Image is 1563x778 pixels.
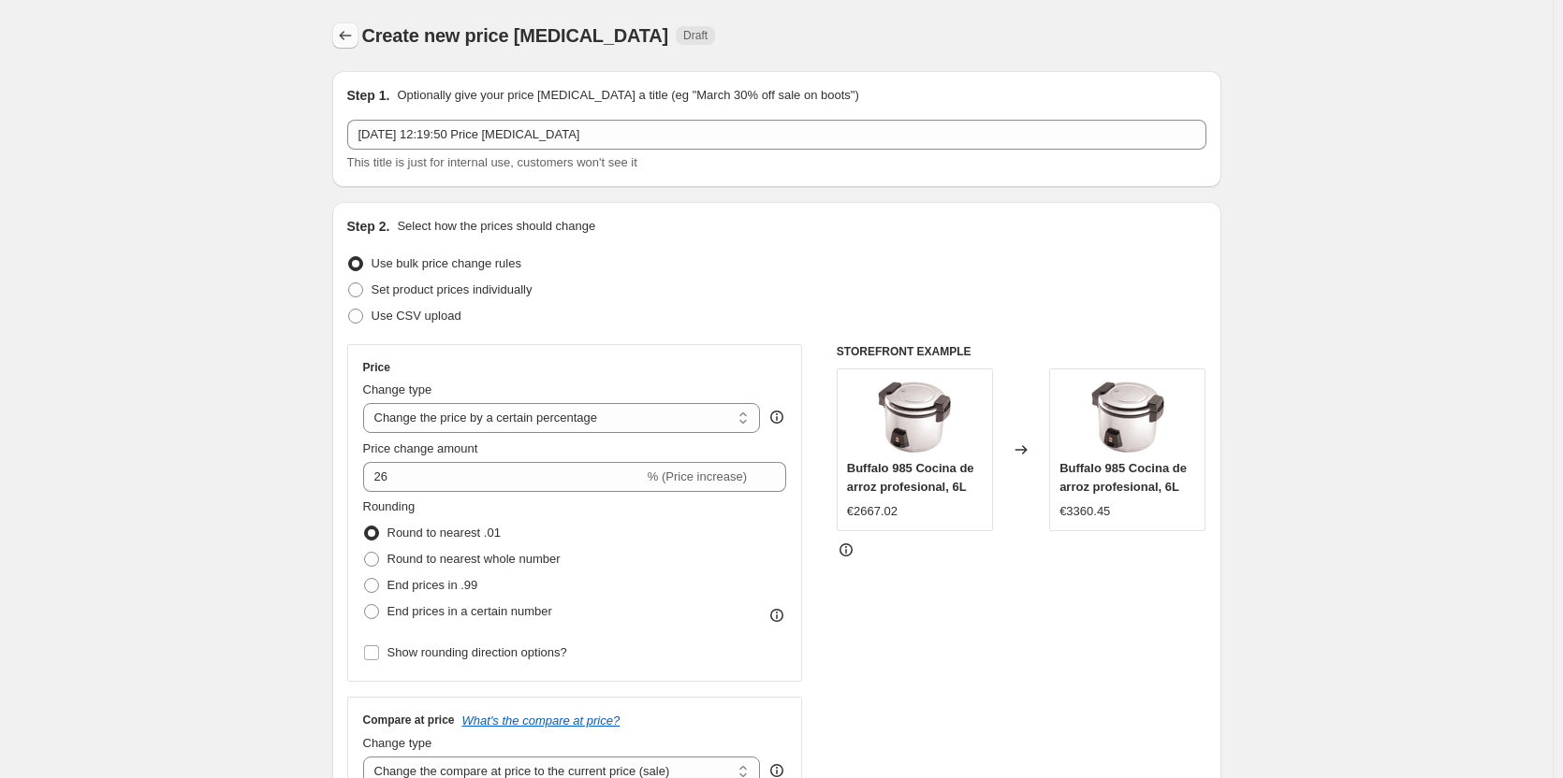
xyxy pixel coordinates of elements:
span: Buffalo 985 Cocina de arroz profesional, 6L [1059,461,1187,494]
span: Set product prices individually [372,282,533,296]
h6: STOREFRONT EXAMPLE [837,344,1206,359]
p: Optionally give your price [MEDICAL_DATA] a title (eg "March 30% off sale on boots") [397,86,858,105]
span: Price change amount [363,441,478,455]
span: Use bulk price change rules [372,256,521,270]
span: Draft [683,28,708,43]
span: % (Price increase) [648,469,747,483]
span: Change type [363,382,432,396]
span: Rounding [363,499,416,513]
span: Buffalo 985 Cocina de arroz profesional, 6L [847,461,974,494]
span: End prices in a certain number [387,604,552,618]
input: 30% off holiday sale [347,120,1206,150]
span: Change type [363,736,432,750]
div: €3360.45 [1059,502,1110,521]
h2: Step 2. [347,217,390,236]
span: Show rounding direction options? [387,645,567,659]
div: help [767,408,786,426]
span: Round to nearest whole number [387,552,561,566]
h3: Price [363,360,390,375]
div: €2667.02 [847,502,898,521]
h3: Compare at price [363,713,455,728]
span: Create new price [MEDICAL_DATA] [362,25,669,46]
input: -15 [363,462,644,492]
img: 615624yQZrL_80x.jpg [877,379,952,454]
h2: Step 1. [347,86,390,105]
img: 615624yQZrL_80x.jpg [1090,379,1165,454]
span: Round to nearest .01 [387,526,501,540]
span: This title is just for internal use, customers won't see it [347,155,637,169]
button: Price change jobs [332,22,358,49]
span: End prices in .99 [387,578,478,592]
p: Select how the prices should change [397,217,595,236]
button: What's the compare at price? [462,713,621,728]
span: Use CSV upload [372,309,461,323]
